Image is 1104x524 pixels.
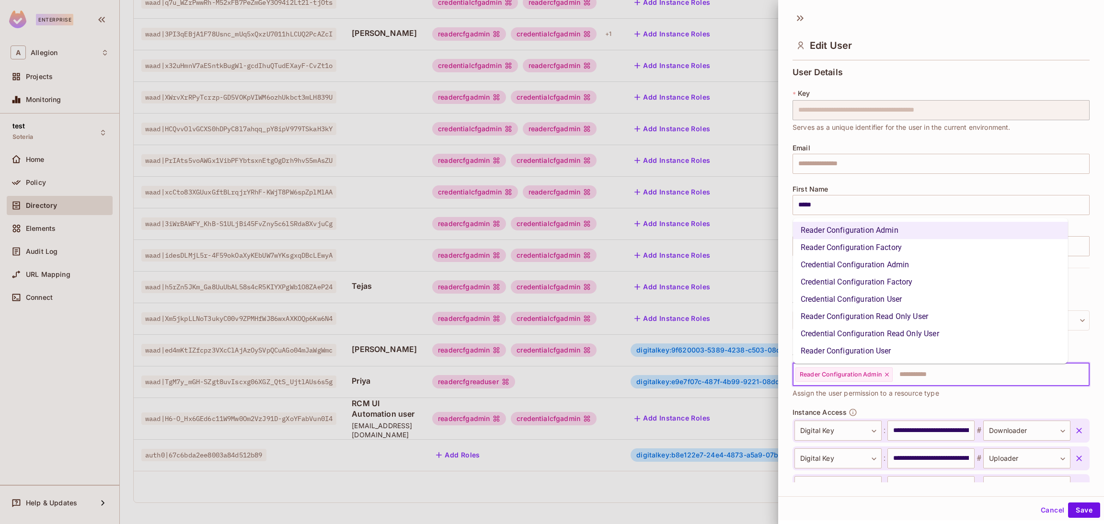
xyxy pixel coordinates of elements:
span: Instance Access [793,409,847,416]
li: Reader Configuration Read Only User [793,308,1068,325]
button: Cancel [1037,502,1068,518]
div: Digital Key [794,448,882,468]
span: First Name [793,185,828,193]
span: # [975,453,983,464]
span: Serves as a unique identifier for the user in the current environment. [793,122,1011,133]
div: Uploader [983,448,1070,468]
div: Reader Configuration Admin [795,367,893,382]
div: Downloader [983,421,1070,441]
span: # [975,480,983,492]
span: User Details [793,68,843,77]
span: Email [793,144,810,152]
span: Reader Configuration Admin [800,371,882,378]
li: Credential Configuration User [793,291,1068,308]
button: Save [1068,502,1100,518]
span: Assign the user permission to a resource type [793,388,939,399]
div: Downloader [983,476,1070,496]
li: Credential Configuration Factory [793,273,1068,291]
li: Credential Configuration Read Only User [793,325,1068,342]
li: Reader Configuration User [793,342,1068,360]
span: : [882,425,887,436]
span: Edit User [810,40,852,51]
div: Digital Key [794,476,882,496]
span: # [975,425,983,436]
span: : [882,453,887,464]
span: Key [798,90,810,97]
button: Close [1084,373,1086,375]
li: Reader Configuration Factory [793,239,1068,256]
div: Digital Key [794,421,882,441]
li: Credential Configuration Admin [793,256,1068,273]
li: Reader Configuration Admin [793,222,1068,239]
span: : [882,480,887,492]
